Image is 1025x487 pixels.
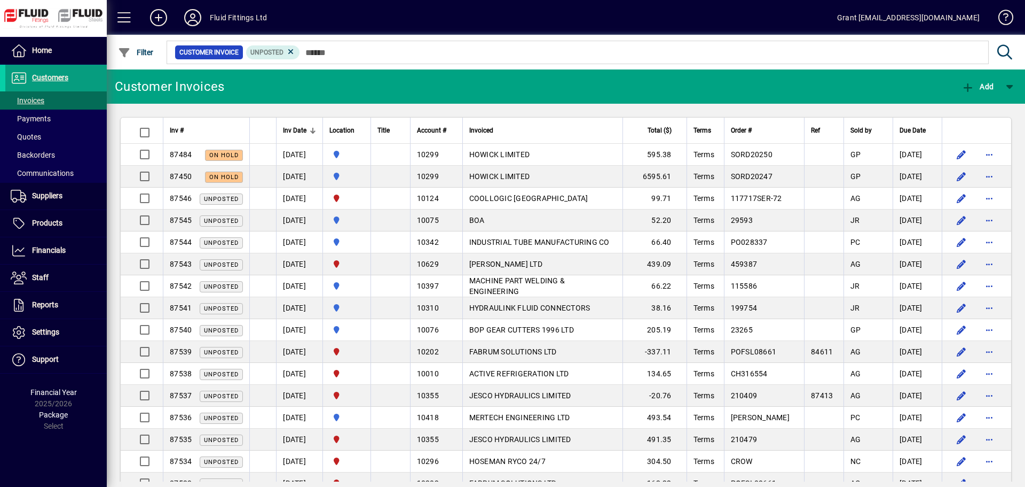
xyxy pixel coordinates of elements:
a: Suppliers [5,183,107,210]
a: Communications [5,164,107,182]
td: 66.40 [622,231,687,253]
span: HOWICK LIMITED [469,150,530,159]
span: CHRISTCHURCH [329,434,364,445]
div: Fluid Fittings Ltd [210,9,267,26]
span: BOA [469,216,485,225]
span: Financial Year [30,388,77,397]
span: 87541 [170,304,192,312]
span: Unposted [204,283,239,290]
a: Backorders [5,146,107,164]
div: Grant [EMAIL_ADDRESS][DOMAIN_NAME] [837,9,980,26]
span: AUCKLAND [329,149,364,160]
button: Edit [953,146,970,163]
span: 10299 [417,150,439,159]
span: Title [377,125,390,136]
span: 87538 [170,369,192,378]
span: Unposted [250,49,283,56]
span: 87542 [170,282,192,290]
div: Account # [417,125,456,136]
td: [DATE] [276,275,322,297]
div: Invoiced [469,125,616,136]
div: Location [329,125,364,136]
span: 10075 [417,216,439,225]
span: Quotes [11,133,41,141]
span: Unposted [204,415,239,422]
span: 87546 [170,194,192,203]
span: Customers [32,73,68,82]
td: [DATE] [276,188,322,210]
td: [DATE] [893,188,942,210]
span: ACTIVE REFRIGERATION LTD [469,369,569,378]
a: Settings [5,319,107,346]
button: More options [981,409,998,426]
button: More options [981,256,998,273]
td: -20.76 [622,385,687,407]
td: [DATE] [893,297,942,319]
span: JR [850,216,860,225]
span: Products [32,219,62,227]
span: Terms [693,347,714,356]
span: AG [850,347,861,356]
span: Order # [731,125,752,136]
span: Customer Invoice [179,47,239,58]
span: 115586 [731,282,758,290]
span: Terms [693,282,714,290]
button: Profile [176,8,210,27]
span: Invoices [11,96,44,105]
td: [DATE] [893,210,942,231]
span: JR [850,304,860,312]
span: CHRISTCHURCH [329,258,364,270]
span: Communications [11,169,74,177]
div: Ref [811,125,837,136]
td: 99.71 [622,188,687,210]
td: [DATE] [893,231,942,253]
td: 304.50 [622,451,687,473]
span: Staff [32,273,49,282]
span: Terms [693,194,714,203]
td: 493.54 [622,407,687,429]
td: [DATE] [893,144,942,166]
td: [DATE] [893,341,942,363]
span: Unposted [204,371,239,378]
span: Payments [11,114,51,123]
a: Staff [5,265,107,291]
span: Terms [693,391,714,400]
span: 10296 [417,457,439,466]
span: Terms [693,413,714,422]
td: [DATE] [276,297,322,319]
span: PC [850,238,861,246]
span: Package [39,411,68,419]
button: More options [981,277,998,295]
span: 87540 [170,326,192,334]
span: Reports [32,300,58,309]
span: Unposted [204,459,239,466]
span: 29593 [731,216,753,225]
span: 10076 [417,326,439,334]
a: Invoices [5,91,107,110]
span: Due Date [900,125,926,136]
button: More options [981,146,998,163]
div: Inv Date [283,125,316,136]
span: 87413 [811,391,833,400]
span: 10397 [417,282,439,290]
button: More options [981,343,998,360]
span: GP [850,150,861,159]
span: SORD20250 [731,150,772,159]
span: Filter [118,48,154,57]
a: Payments [5,110,107,128]
span: CHRISTCHURCH [329,192,364,204]
td: [DATE] [276,319,322,341]
span: Terms [693,125,711,136]
span: Location [329,125,354,136]
td: [DATE] [276,341,322,363]
div: Inv # [170,125,243,136]
span: Inv Date [283,125,306,136]
span: 87535 [170,435,192,444]
td: [DATE] [276,407,322,429]
button: More options [981,321,998,338]
button: Edit [953,190,970,207]
span: 10418 [417,413,439,422]
span: AUCKLAND [329,171,364,182]
button: Edit [953,343,970,360]
td: 52.20 [622,210,687,231]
